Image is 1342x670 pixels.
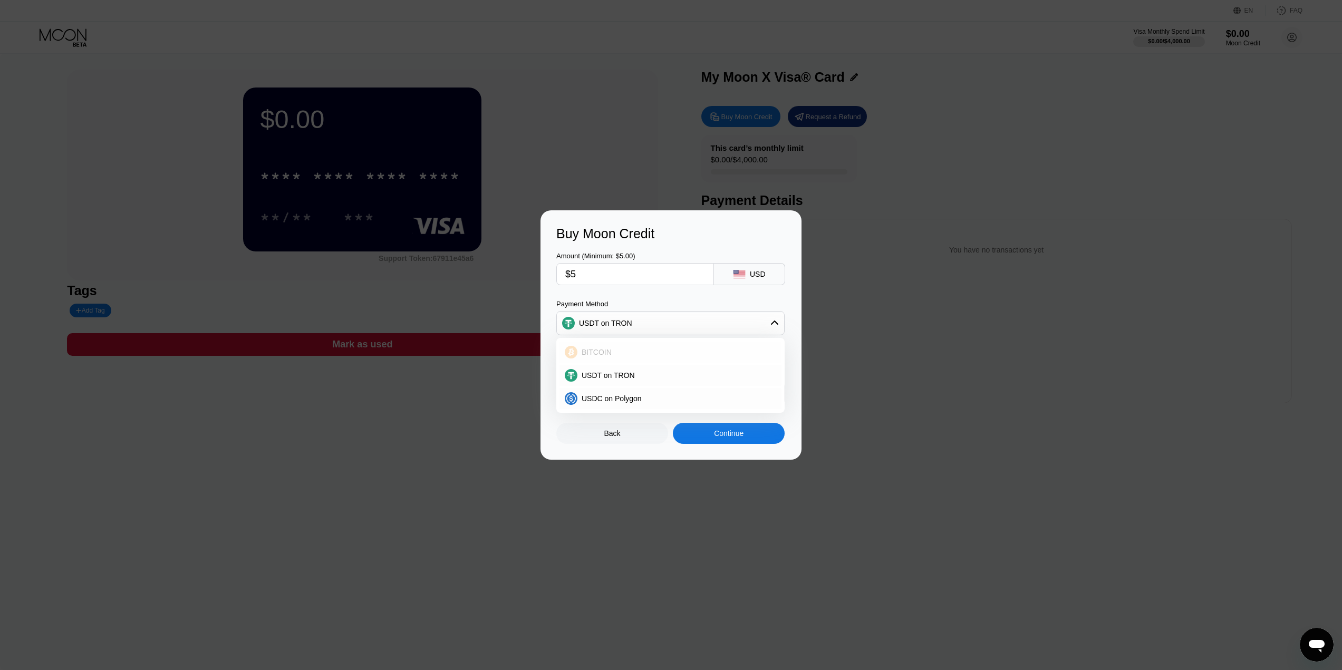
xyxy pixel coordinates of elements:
[604,429,621,438] div: Back
[559,365,781,386] div: USDT on TRON
[582,348,612,356] span: BITCOIN
[556,252,714,260] div: Amount (Minimum: $5.00)
[582,394,642,403] span: USDC on Polygon
[557,313,784,334] div: USDT on TRON
[673,423,785,444] div: Continue
[579,319,632,327] div: USDT on TRON
[559,388,781,409] div: USDC on Polygon
[1300,628,1334,662] iframe: Button to launch messaging window
[559,342,781,363] div: BITCOIN
[556,423,668,444] div: Back
[714,429,744,438] div: Continue
[556,300,785,308] div: Payment Method
[565,264,705,285] input: $0.00
[556,226,786,241] div: Buy Moon Credit
[750,270,766,278] div: USD
[582,371,635,380] span: USDT on TRON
